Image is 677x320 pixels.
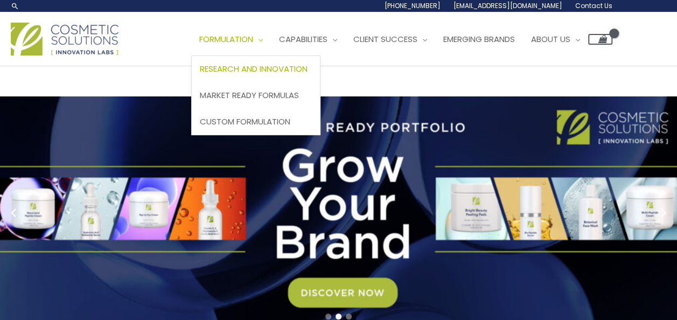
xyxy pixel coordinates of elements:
span: Capabilities [279,33,327,45]
a: Search icon link [11,2,19,10]
button: Next slide [655,205,672,221]
span: Custom Formulation [200,116,290,127]
span: Contact Us [575,1,612,10]
span: Market Ready Formulas [200,89,299,101]
span: Formulation [199,33,253,45]
a: View Shopping Cart, empty [588,34,612,45]
a: Client Success [345,23,435,55]
span: Go to slide 3 [346,314,352,319]
a: Research and Innovation [192,56,320,82]
span: Emerging Brands [443,33,515,45]
span: Research and Innovation [200,63,308,74]
button: Previous slide [5,205,22,221]
img: Cosmetic Solutions Logo [11,23,118,55]
span: [PHONE_NUMBER] [385,1,441,10]
span: About Us [531,33,570,45]
a: Emerging Brands [435,23,523,55]
a: Custom Formulation [192,108,320,135]
nav: Site Navigation [183,23,612,55]
span: [EMAIL_ADDRESS][DOMAIN_NAME] [453,1,562,10]
span: Client Success [353,33,417,45]
a: Market Ready Formulas [192,82,320,109]
span: Go to slide 2 [336,314,341,319]
a: Capabilities [271,23,345,55]
a: About Us [523,23,588,55]
span: Go to slide 1 [325,314,331,319]
a: Formulation [191,23,271,55]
